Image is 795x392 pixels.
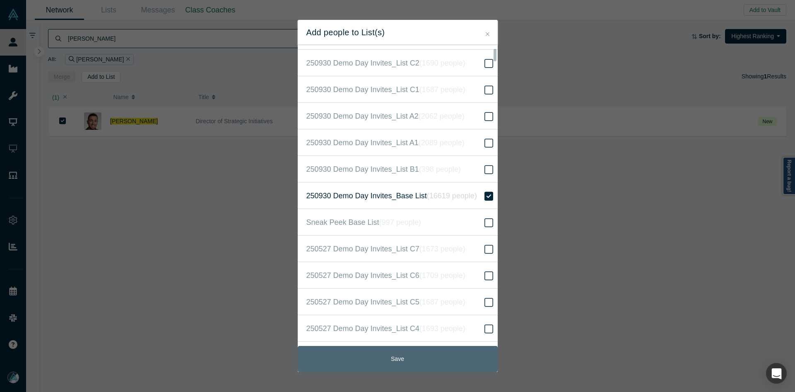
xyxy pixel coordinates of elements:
[419,85,465,94] i: ( 1687 people )
[419,112,465,120] i: ( 2062 people )
[419,245,465,253] i: ( 1673 people )
[419,165,461,173] i: ( 398 people )
[306,296,465,308] span: 250527 Demo Day Invites_List C5
[379,218,421,226] i: ( 997 people )
[427,192,477,200] i: ( 16619 people )
[306,110,465,122] span: 250930 Demo Day Invites_List A2
[306,84,465,95] span: 250930 Demo Day Invites_List C1
[419,324,465,333] i: ( 1693 people )
[298,346,498,372] button: Save
[483,29,492,39] button: Close
[419,271,465,280] i: ( 1709 people )
[419,139,465,147] i: ( 2089 people )
[419,59,465,67] i: ( 1690 people )
[306,190,477,202] span: 250930 Demo Day Invites_Base List
[306,270,465,281] span: 250527 Demo Day Invites_List C6
[419,298,465,306] i: ( 1687 people )
[306,137,465,149] span: 250930 Demo Day Invites_List A1
[306,323,465,334] span: 250527 Demo Day Invites_List C4
[306,163,461,175] span: 250930 Demo Day Invites_List B1
[306,217,421,228] span: Sneak Peek Base List
[306,27,489,37] h2: Add people to List(s)
[306,57,465,69] span: 250930 Demo Day Invites_List C2
[306,243,465,255] span: 250527 Demo Day Invites_List C7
